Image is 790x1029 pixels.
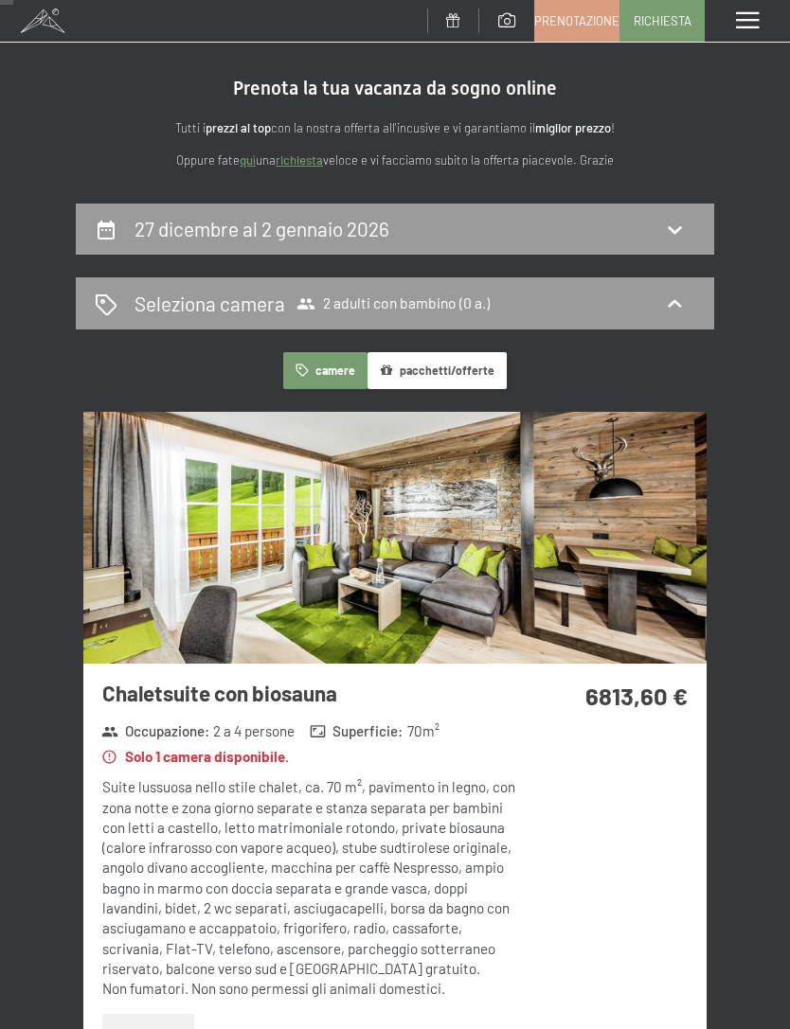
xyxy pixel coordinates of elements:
[534,12,619,29] span: Prenotazione
[368,352,507,389] button: pacchetti/offerte
[76,151,714,170] p: Oppure fate una veloce e vi facciamo subito la offerta piacevole. Grazie
[407,721,440,741] span: 70 m²
[135,217,389,240] h2: 27 dicembre al 2 gennaio 2026
[240,152,256,168] a: quì
[310,721,404,741] strong: Superficie :
[135,290,285,317] h2: Seleziona camera
[535,1,619,41] a: Prenotazione
[620,1,704,41] a: Richiesta
[535,120,611,135] strong: miglior prezzo
[585,681,688,710] strong: 6813,60 €
[233,77,557,99] span: Prenota la tua vacanza da sogno online
[206,120,271,135] strong: prezzi al top
[101,747,289,767] strong: Solo 1 camera disponibile.
[102,777,520,999] div: Suite lussuosa nello stile chalet, ca. 70 m², pavimento in legno, con zona notte e zona giorno se...
[283,352,367,389] button: camere
[102,679,520,708] h3: Chaletsuite con biosauna
[634,12,691,29] span: Richiesta
[83,412,707,664] img: mss_renderimg.php
[101,721,209,741] strong: Occupazione :
[213,721,295,741] span: 2 a 4 persone
[296,294,490,313] span: 2 adulti con bambino (0 a.)
[276,152,323,168] a: richiesta
[76,118,714,138] p: Tutti i con la nostra offerta all'incusive e vi garantiamo il !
